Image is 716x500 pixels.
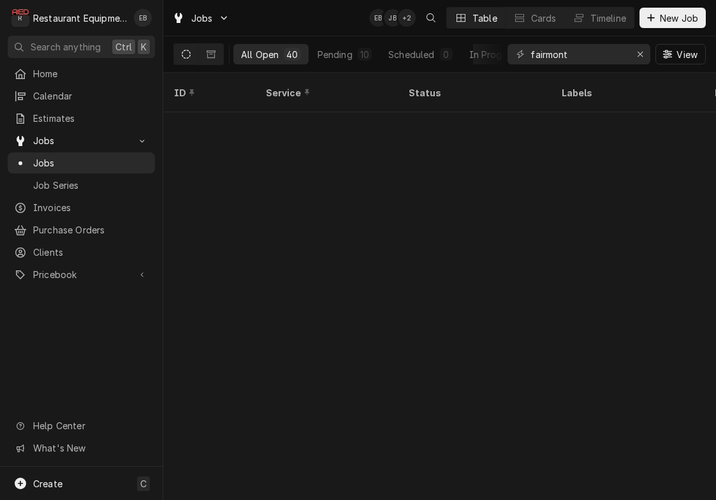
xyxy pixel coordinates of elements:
[8,197,155,218] a: Invoices
[286,48,298,61] div: 40
[33,223,149,237] span: Purchase Orders
[639,8,706,28] button: New Job
[241,48,279,61] div: All Open
[33,419,147,432] span: Help Center
[33,268,129,281] span: Pricebook
[11,9,29,27] div: Restaurant Equipment Diagnostics's Avatar
[134,9,152,27] div: EB
[655,44,706,64] button: View
[369,9,387,27] div: Emily Bird's Avatar
[388,48,434,61] div: Scheduled
[360,48,369,61] div: 10
[33,67,149,80] span: Home
[191,11,213,25] span: Jobs
[384,9,402,27] div: Jaired Brunty's Avatar
[115,40,132,54] span: Ctrl
[530,44,626,64] input: Keyword search
[140,477,147,490] span: C
[657,11,701,25] span: New Job
[531,11,557,25] div: Cards
[8,108,155,129] a: Estimates
[167,8,235,29] a: Go to Jobs
[469,48,520,61] div: In Progress
[561,86,694,99] div: Labels
[8,63,155,84] a: Home
[8,437,155,459] a: Go to What's New
[33,201,149,214] span: Invoices
[318,48,353,61] div: Pending
[384,9,402,27] div: JB
[33,134,129,147] span: Jobs
[31,40,101,54] span: Search anything
[8,36,155,58] button: Search anythingCtrlK
[173,86,242,99] div: ID
[8,219,155,240] a: Purchase Orders
[674,48,700,61] span: View
[8,130,155,151] a: Go to Jobs
[398,9,416,27] div: + 2
[33,156,149,170] span: Jobs
[141,40,147,54] span: K
[33,11,127,25] div: Restaurant Equipment Diagnostics
[408,86,538,99] div: Status
[442,48,450,61] div: 0
[421,8,441,28] button: Open search
[134,9,152,27] div: Emily Bird's Avatar
[590,11,626,25] div: Timeline
[33,89,149,103] span: Calendar
[11,9,29,27] div: R
[8,152,155,173] a: Jobs
[8,85,155,107] a: Calendar
[369,9,387,27] div: EB
[8,242,155,263] a: Clients
[630,44,650,64] button: Erase input
[33,112,149,125] span: Estimates
[33,441,147,455] span: What's New
[33,478,62,489] span: Create
[33,179,149,192] span: Job Series
[8,415,155,436] a: Go to Help Center
[265,86,385,99] div: Service
[8,175,155,196] a: Job Series
[33,246,149,259] span: Clients
[8,264,155,285] a: Go to Pricebook
[472,11,497,25] div: Table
